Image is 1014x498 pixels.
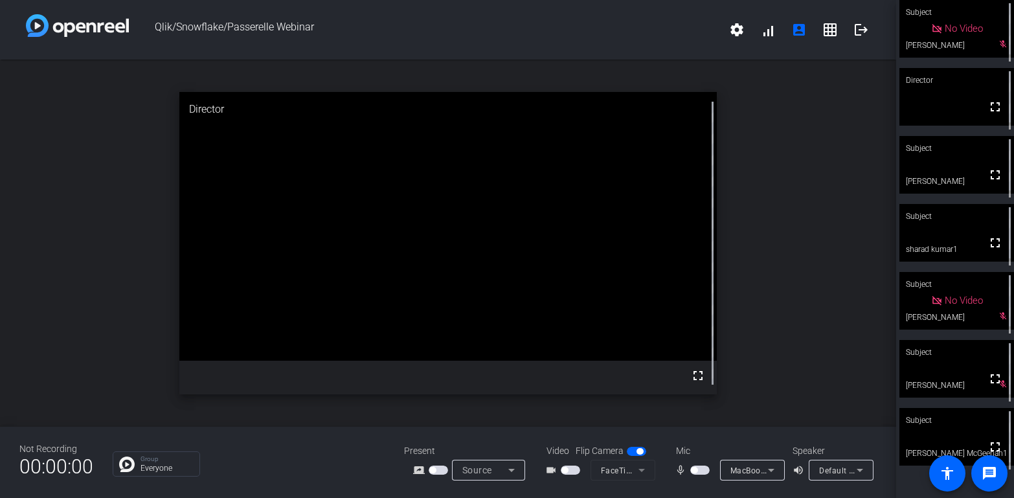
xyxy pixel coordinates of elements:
[945,23,983,34] span: No Video
[404,444,534,458] div: Present
[899,204,1014,229] div: Subject
[119,457,135,472] img: Chat Icon
[987,235,1003,251] mat-icon: fullscreen
[675,462,690,478] mat-icon: mic_none
[793,462,808,478] mat-icon: volume_up
[982,466,997,481] mat-icon: message
[987,439,1003,455] mat-icon: fullscreen
[793,444,870,458] div: Speaker
[730,465,862,475] span: MacBook Pro Microphone (Built-in)
[899,272,1014,297] div: Subject
[576,444,624,458] span: Flip Camera
[141,464,193,472] p: Everyone
[899,68,1014,93] div: Director
[987,371,1003,387] mat-icon: fullscreen
[462,465,492,475] span: Source
[141,456,193,462] p: Group
[945,295,983,306] span: No Video
[899,136,1014,161] div: Subject
[19,451,93,482] span: 00:00:00
[899,340,1014,365] div: Subject
[791,22,807,38] mat-icon: account_box
[822,22,838,38] mat-icon: grid_on
[899,408,1014,433] div: Subject
[129,14,721,45] span: Qlik/Snowflake/Passerelle Webinar
[752,14,783,45] button: signal_cellular_alt
[26,14,129,37] img: white-gradient.svg
[819,465,884,475] span: Default - AirPods
[690,368,706,383] mat-icon: fullscreen
[987,99,1003,115] mat-icon: fullscreen
[545,462,561,478] mat-icon: videocam_outline
[663,444,793,458] div: Mic
[179,92,717,127] div: Director
[729,22,745,38] mat-icon: settings
[546,444,569,458] span: Video
[853,22,869,38] mat-icon: logout
[413,462,429,478] mat-icon: screen_share_outline
[940,466,955,481] mat-icon: accessibility
[19,442,93,456] div: Not Recording
[987,167,1003,183] mat-icon: fullscreen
